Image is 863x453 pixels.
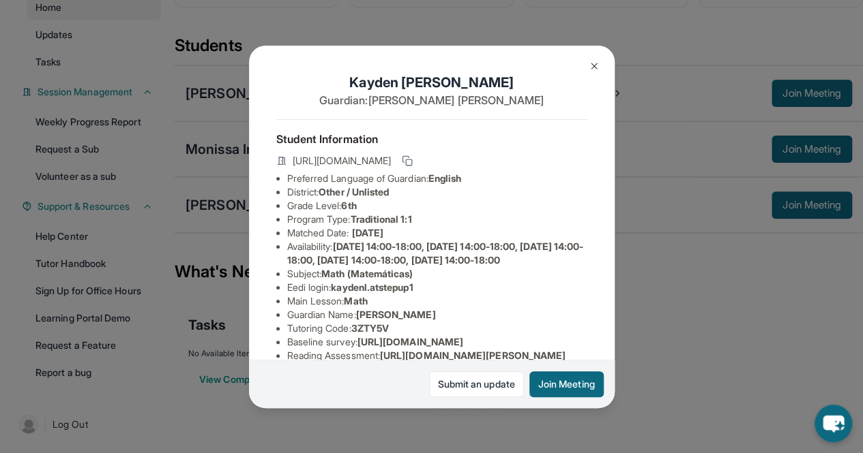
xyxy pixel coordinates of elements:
[428,172,462,184] span: English
[287,294,587,308] li: Main Lesson :
[287,308,587,322] li: Guardian Name :
[356,309,436,320] span: [PERSON_NAME]
[293,154,391,168] span: [URL][DOMAIN_NAME]
[352,227,383,238] span: [DATE]
[399,153,415,169] button: Copy link
[589,61,600,72] img: Close Icon
[350,213,411,225] span: Traditional 1:1
[529,371,604,397] button: Join Meeting
[287,185,587,199] li: District:
[276,92,587,108] p: Guardian: [PERSON_NAME] [PERSON_NAME]
[319,186,389,198] span: Other / Unlisted
[287,240,584,266] span: [DATE] 14:00-18:00, [DATE] 14:00-18:00, [DATE] 14:00-18:00, [DATE] 14:00-18:00, [DATE] 14:00-18:00
[351,322,389,334] span: 3ZTY5V
[287,281,587,294] li: Eedi login :
[287,213,587,226] li: Program Type:
[344,295,367,307] span: Math
[287,240,587,267] li: Availability:
[287,322,587,335] li: Tutoring Code :
[380,349,566,361] span: [URL][DOMAIN_NAME][PERSON_NAME]
[287,335,587,349] li: Baseline survey :
[357,336,463,347] span: [URL][DOMAIN_NAME]
[331,281,413,293] span: kaydenl.atstepup1
[429,371,524,397] a: Submit an update
[287,172,587,185] li: Preferred Language of Guardian:
[287,226,587,240] li: Matched Date:
[287,199,587,213] li: Grade Level:
[341,200,356,211] span: 6th
[287,349,587,362] li: Reading Assessment :
[276,73,587,92] h1: Kayden [PERSON_NAME]
[815,405,852,442] button: chat-button
[276,131,587,147] h4: Student Information
[287,267,587,281] li: Subject :
[321,268,413,279] span: Math (Matemáticas)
